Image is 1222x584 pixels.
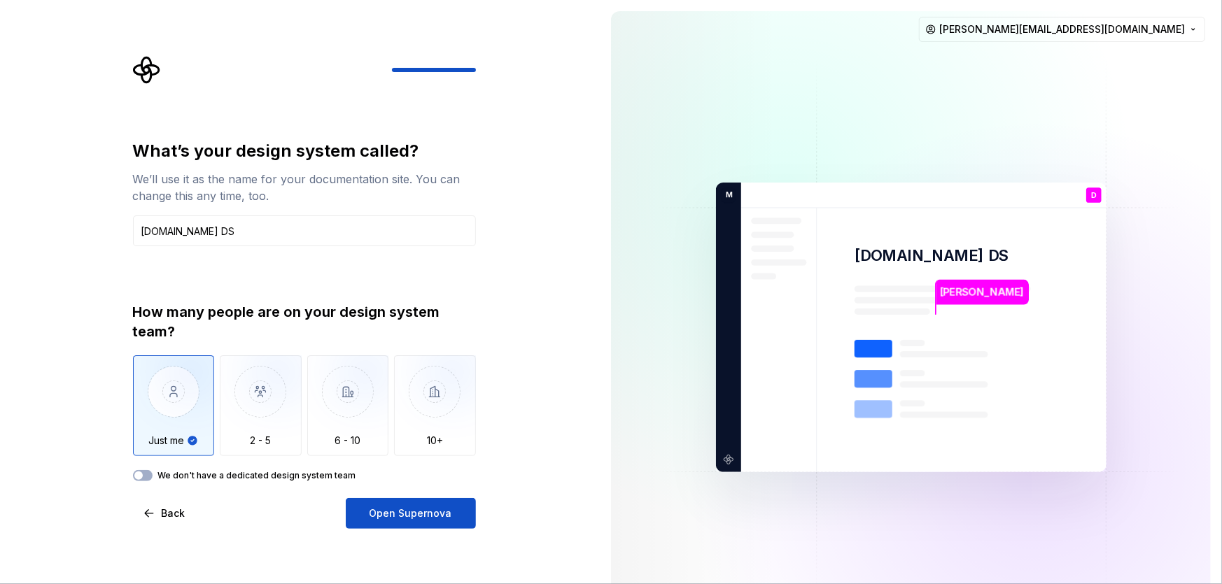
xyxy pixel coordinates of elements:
[939,22,1185,36] span: [PERSON_NAME][EMAIL_ADDRESS][DOMAIN_NAME]
[346,498,476,529] button: Open Supernova
[1090,192,1096,199] p: D
[133,56,161,84] svg: Supernova Logo
[162,506,185,520] span: Back
[940,285,1024,300] p: [PERSON_NAME]
[721,189,733,201] p: M
[919,17,1205,42] button: [PERSON_NAME][EMAIL_ADDRESS][DOMAIN_NAME]
[133,140,476,162] div: What’s your design system called?
[133,498,197,529] button: Back
[133,302,476,341] div: How many people are on your design system team?
[370,506,452,520] span: Open Supernova
[158,470,356,481] label: We don't have a dedicated design system team
[133,215,476,246] input: Design system name
[133,171,476,204] div: We’ll use it as the name for your documentation site. You can change this any time, too.
[855,245,1009,266] p: [DOMAIN_NAME] DS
